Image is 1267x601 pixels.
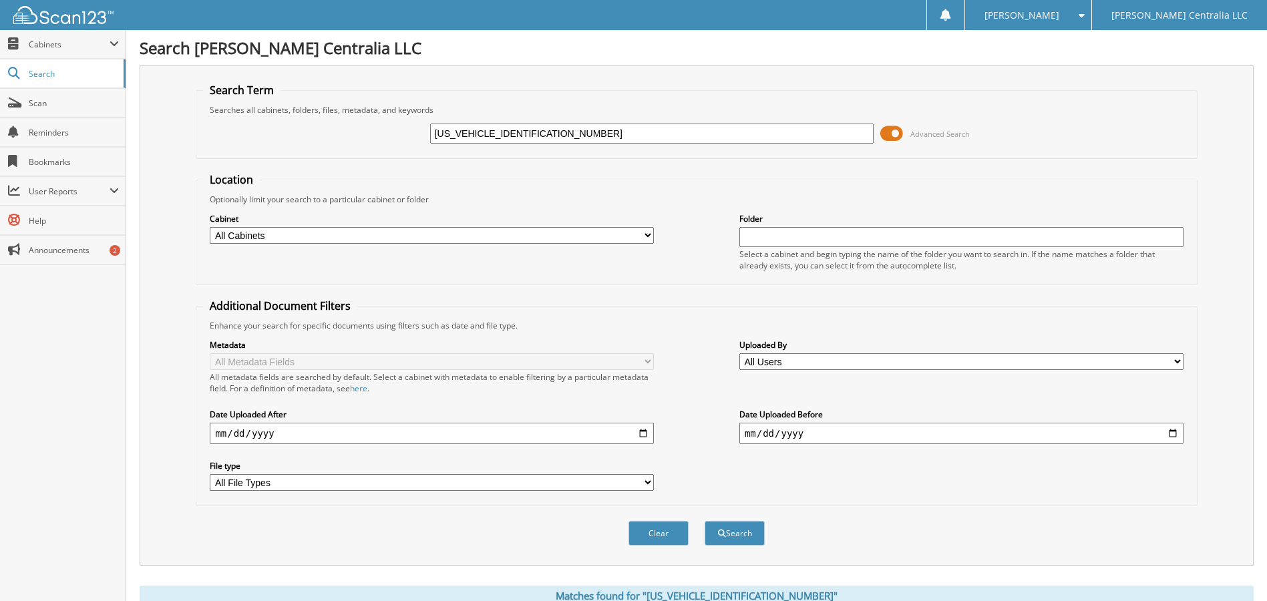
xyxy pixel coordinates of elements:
img: scan123-logo-white.svg [13,6,114,24]
label: Folder [739,213,1184,224]
span: Advanced Search [910,129,970,139]
label: Date Uploaded Before [739,409,1184,420]
button: Search [705,521,765,546]
label: Metadata [210,339,654,351]
span: Announcements [29,244,119,256]
div: Enhance your search for specific documents using filters such as date and file type. [203,320,1190,331]
span: Bookmarks [29,156,119,168]
input: end [739,423,1184,444]
div: All metadata fields are searched by default. Select a cabinet with metadata to enable filtering b... [210,371,654,394]
legend: Search Term [203,83,281,97]
div: Searches all cabinets, folders, files, metadata, and keywords [203,104,1190,116]
div: Optionally limit your search to a particular cabinet or folder [203,194,1190,205]
label: File type [210,460,654,471]
h1: Search [PERSON_NAME] Centralia LLC [140,37,1254,59]
span: Help [29,215,119,226]
span: User Reports [29,186,110,197]
legend: Location [203,172,260,187]
input: start [210,423,654,444]
span: Search [29,68,117,79]
button: Clear [628,521,689,546]
span: Cabinets [29,39,110,50]
div: 2 [110,245,120,256]
label: Cabinet [210,213,654,224]
legend: Additional Document Filters [203,298,357,313]
span: Reminders [29,127,119,138]
span: [PERSON_NAME] [984,11,1059,19]
label: Uploaded By [739,339,1184,351]
a: here [350,383,367,394]
span: [PERSON_NAME] Centralia LLC [1111,11,1248,19]
div: Select a cabinet and begin typing the name of the folder you want to search in. If the name match... [739,248,1184,271]
span: Scan [29,97,119,109]
label: Date Uploaded After [210,409,654,420]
